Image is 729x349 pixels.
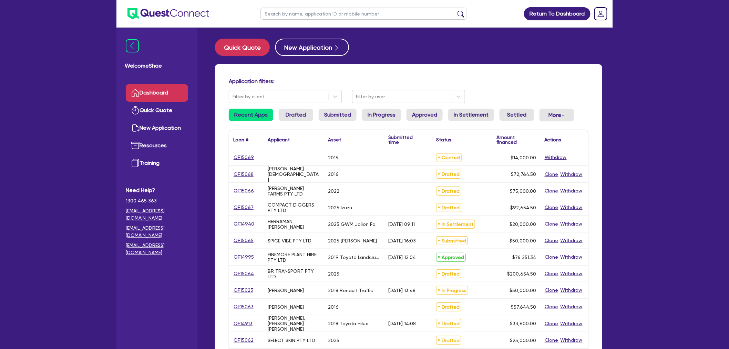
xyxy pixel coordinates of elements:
[511,155,536,160] span: $14,000.00
[496,135,536,144] div: Amount financed
[233,237,254,245] a: QF15065
[544,320,559,328] button: Clone
[560,270,583,278] button: Withdraw
[328,205,352,210] div: 2025 Izuzu
[328,238,377,243] div: 2025 [PERSON_NAME]
[510,288,536,293] span: $50,000.00
[544,153,567,161] button: Withdraw
[540,109,574,121] button: Dropdown toggle
[436,220,475,229] span: In Settlement
[544,203,559,211] button: Clone
[268,268,320,279] div: BR TRANSPORT PTY LTD
[268,202,320,213] div: COMPACT DIGGERS PTY LTD
[436,187,461,196] span: Drafted
[268,304,304,310] div: [PERSON_NAME]
[268,219,320,230] div: HERRAMAN, [PERSON_NAME]
[510,321,536,326] span: $33,600.00
[229,109,273,121] a: Recent Apps
[233,336,254,344] a: QF15062
[560,220,583,228] button: Withdraw
[233,220,255,228] a: QF14940
[388,238,416,243] div: [DATE] 16:03
[388,321,416,326] div: [DATE] 14:08
[233,137,248,142] div: Loan #
[131,141,140,150] img: resources
[131,106,140,114] img: quick-quote
[436,137,451,142] div: Status
[268,166,320,182] div: [PERSON_NAME][DEMOGRAPHIC_DATA]
[268,338,315,343] div: SELECT SKIN PTY LTD
[436,286,468,295] span: In Progress
[268,186,320,197] div: [PERSON_NAME] FARMS PTY LTD
[126,225,188,239] a: [EMAIL_ADDRESS][DOMAIN_NAME]
[268,315,320,332] div: [PERSON_NAME], [PERSON_NAME] [PERSON_NAME]
[126,102,188,119] a: Quick Quote
[268,252,320,263] div: FINEMORE PLANT HIRE PTY LTD
[233,170,254,178] a: QF15068
[560,320,583,328] button: Withdraw
[436,236,468,245] span: Submitted
[260,8,467,20] input: Search by name, application ID or mobile number...
[388,135,422,144] div: Submitted time
[126,197,188,205] span: 1300 465 363
[215,39,275,56] a: Quick Quote
[328,338,339,343] div: 2025
[328,271,339,277] div: 2025
[512,255,536,260] span: $76,251.34
[560,303,583,311] button: Withdraw
[436,319,461,328] span: Drafted
[524,7,591,20] a: Return To Dashboard
[127,8,209,19] img: quest-connect-logo-blue
[233,153,254,161] a: QF15069
[131,159,140,167] img: training
[388,255,416,260] div: [DATE] 12:04
[268,288,304,293] div: [PERSON_NAME]
[328,255,380,260] div: 2019 Toyota Landcrusier
[328,155,338,160] div: 2015
[510,205,536,210] span: $92,654.50
[510,238,536,243] span: $50,000.00
[233,253,254,261] a: QF14995
[544,187,559,195] button: Clone
[544,253,559,261] button: Clone
[507,271,536,277] span: $200,654.50
[131,124,140,132] img: new-application
[126,207,188,222] a: [EMAIL_ADDRESS][DOMAIN_NAME]
[436,302,461,311] span: Drafted
[388,288,415,293] div: [DATE] 13:48
[319,109,357,121] a: Submitted
[544,303,559,311] button: Clone
[544,237,559,245] button: Clone
[560,286,583,294] button: Withdraw
[544,137,562,142] div: Actions
[560,336,583,344] button: Withdraw
[436,203,461,212] span: Drafted
[436,153,462,162] span: Quoted
[126,154,188,172] a: Training
[125,62,189,70] span: Welcome Shae
[126,84,188,102] a: Dashboard
[510,338,536,343] span: $25,000.00
[511,171,536,177] span: $72,764.50
[328,137,341,142] div: Asset
[592,5,610,23] a: Dropdown toggle
[544,220,559,228] button: Clone
[544,170,559,178] button: Clone
[126,137,188,154] a: Resources
[544,286,559,294] button: Clone
[362,109,401,121] a: In Progress
[510,221,536,227] span: $20,000.00
[560,253,583,261] button: Withdraw
[233,286,254,294] a: QF15023
[510,188,536,194] span: $75,000.00
[407,109,443,121] a: Approved
[436,336,461,345] span: Drafted
[275,39,349,56] button: New Application
[544,336,559,344] button: Clone
[233,203,254,211] a: QF15067
[328,304,339,310] div: 2016
[560,170,583,178] button: Withdraw
[233,270,254,278] a: QF15064
[328,171,339,177] div: 2016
